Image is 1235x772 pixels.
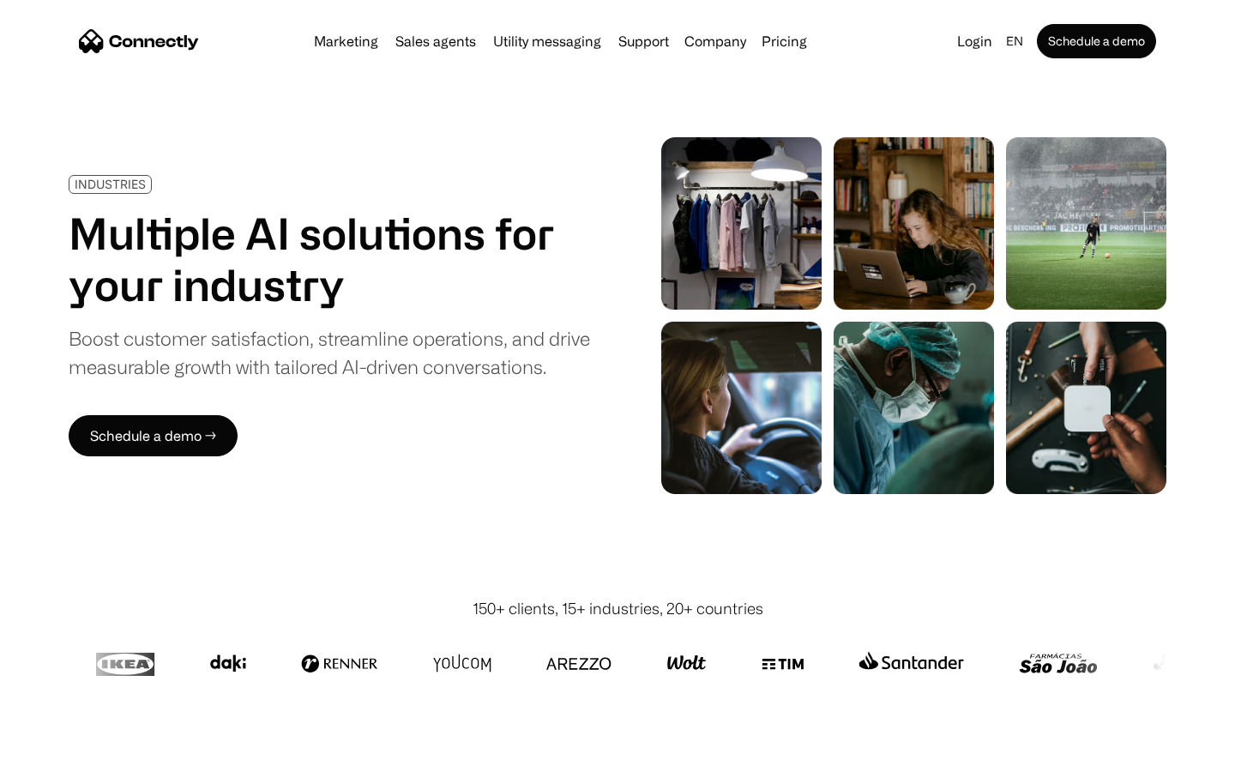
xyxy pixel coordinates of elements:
div: Company [684,29,746,53]
a: Utility messaging [486,34,608,48]
div: en [1006,29,1023,53]
a: Schedule a demo [1037,24,1156,58]
div: INDUSTRIES [75,178,146,190]
div: 150+ clients, 15+ industries, 20+ countries [473,597,763,620]
aside: Language selected: English [17,740,103,766]
h1: Multiple AI solutions for your industry [69,208,590,311]
ul: Language list [34,742,103,766]
a: Pricing [755,34,814,48]
div: Boost customer satisfaction, streamline operations, and drive measurable growth with tailored AI-... [69,324,590,381]
a: Login [950,29,999,53]
a: Sales agents [389,34,483,48]
a: Marketing [307,34,385,48]
a: Support [611,34,676,48]
a: Schedule a demo → [69,415,238,456]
